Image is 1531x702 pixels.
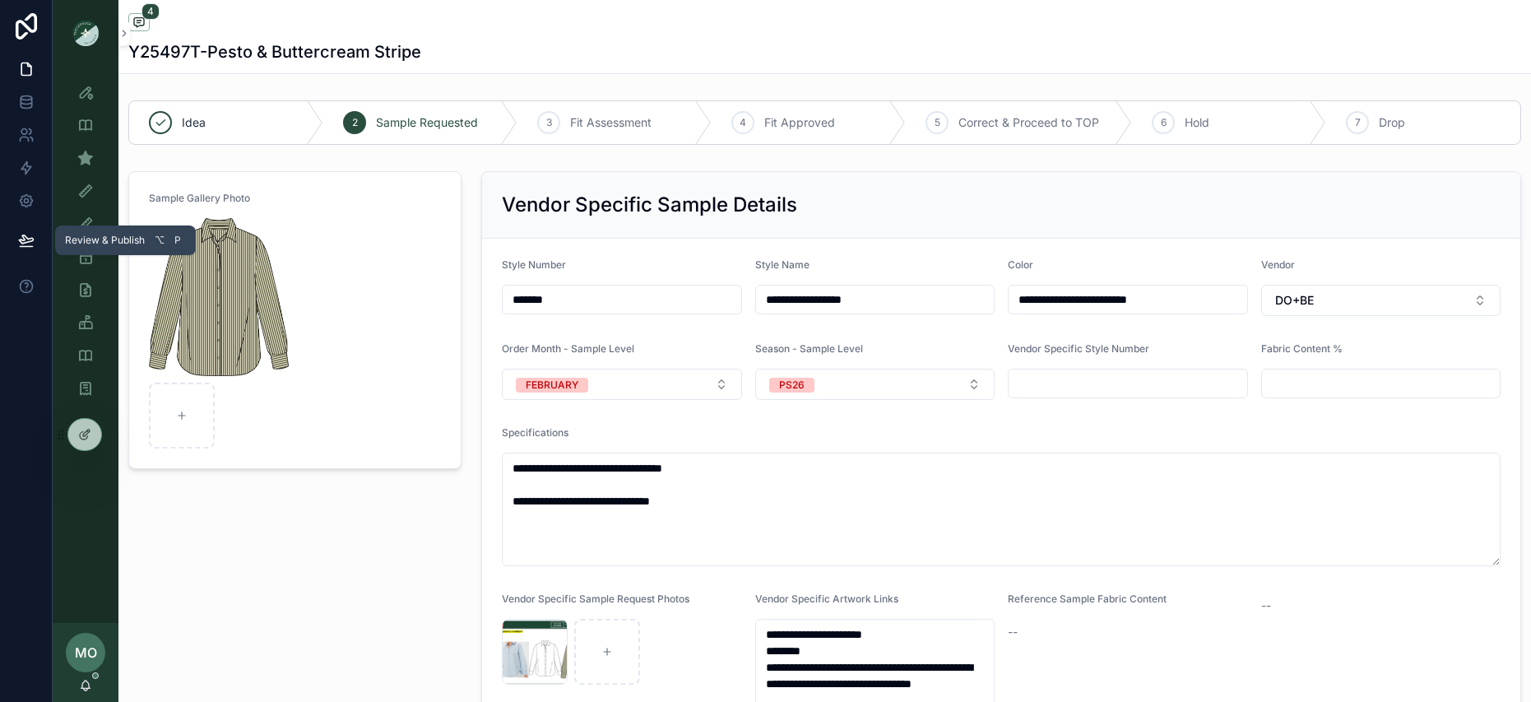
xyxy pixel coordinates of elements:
span: Idea [182,114,206,131]
span: 6 [1161,116,1167,129]
span: ⌥ [153,234,166,247]
img: App logo [72,20,99,46]
span: Sample Requested [376,114,478,131]
div: FEBRUARY [526,378,578,393]
span: Reference Sample Fabric Content [1008,593,1167,605]
span: Fabric Content % [1261,342,1343,355]
span: -- [1008,624,1018,640]
span: Vendor Specific Artwork Links [755,593,898,605]
span: Vendor [1261,258,1295,271]
span: Fit Assessment [570,114,652,131]
span: Sample Gallery Photo [149,192,250,204]
h2: Vendor Specific Sample Details [502,192,797,218]
span: DO+BE [1275,292,1314,309]
span: Drop [1379,114,1405,131]
button: Select Button [1261,285,1501,316]
span: Vendor Specific Style Number [1008,342,1149,355]
span: P [171,234,184,247]
button: Select Button [502,369,741,400]
div: scrollable content [53,66,118,425]
span: Hold [1185,114,1209,131]
span: Style Number [502,258,566,271]
span: 4 [740,116,746,129]
span: Season - Sample Level [755,342,863,355]
div: PS26 [779,378,805,393]
span: MO [75,643,97,662]
img: Nadine_pesto-stripe.png [149,218,289,376]
span: 3 [546,116,552,129]
span: Specifications [502,426,568,439]
span: Vendor Specific Sample Request Photos [502,593,689,605]
span: 4 [142,3,160,20]
span: Review & Publish [65,234,145,247]
span: Style Name [755,258,810,271]
span: 5 [935,116,940,129]
span: -- [1261,597,1271,614]
span: Color [1008,258,1033,271]
span: Correct & Proceed to TOP [958,114,1099,131]
span: 2 [352,116,358,129]
span: 7 [1355,116,1361,129]
button: 4 [128,13,150,34]
h1: Y25497T-Pesto & Buttercream Stripe [128,40,421,63]
span: Order Month - Sample Level [502,342,634,355]
button: Select Button [755,369,995,400]
span: Fit Approved [764,114,835,131]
